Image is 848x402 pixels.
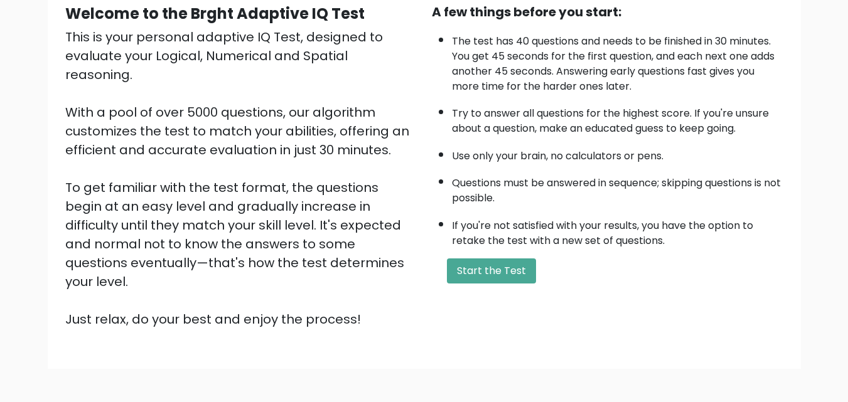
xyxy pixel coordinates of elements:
[452,142,783,164] li: Use only your brain, no calculators or pens.
[452,100,783,136] li: Try to answer all questions for the highest score. If you're unsure about a question, make an edu...
[452,28,783,94] li: The test has 40 questions and needs to be finished in 30 minutes. You get 45 seconds for the firs...
[65,3,365,24] b: Welcome to the Brght Adaptive IQ Test
[432,3,783,21] div: A few things before you start:
[447,258,536,283] button: Start the Test
[452,212,783,248] li: If you're not satisfied with your results, you have the option to retake the test with a new set ...
[452,169,783,206] li: Questions must be answered in sequence; skipping questions is not possible.
[65,28,417,329] div: This is your personal adaptive IQ Test, designed to evaluate your Logical, Numerical and Spatial ...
